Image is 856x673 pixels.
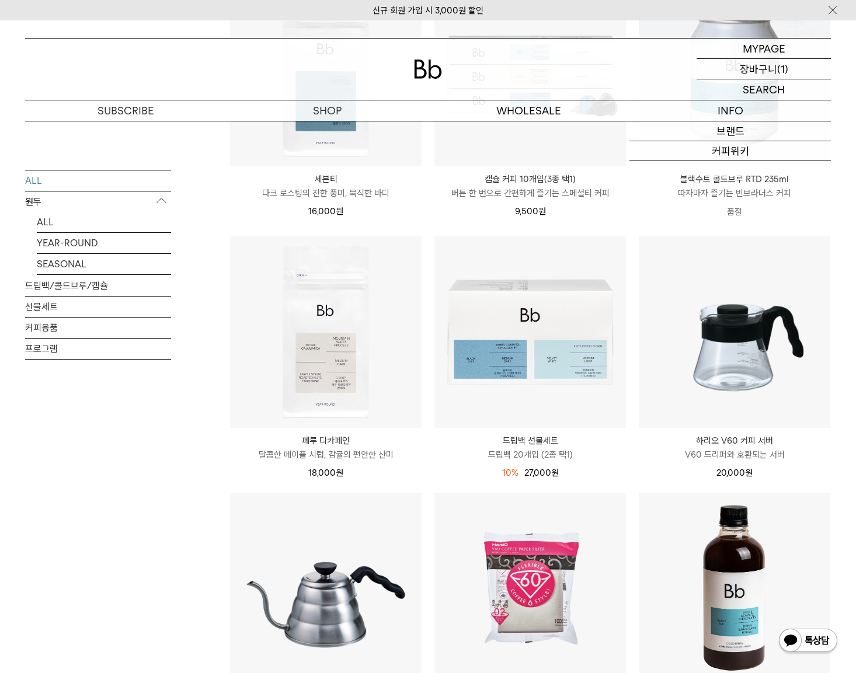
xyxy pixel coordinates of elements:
a: ALL [25,170,171,190]
p: INFO [629,100,831,121]
a: ALL [37,211,171,232]
p: 원두 [25,191,171,212]
a: 프로그램 [25,338,171,358]
img: 페루 디카페인 [230,236,422,428]
a: SUBSCRIBE [25,100,227,121]
a: SHOP [227,100,428,121]
a: 브랜드 [629,121,831,141]
a: 캡슐 커피 10개입(3종 택1) 버튼 한 번으로 간편하게 즐기는 스페셜티 커피 [434,172,626,200]
p: 달콤한 메이플 시럽, 감귤의 편안한 산미 [230,448,422,462]
span: 18,000 [308,468,343,478]
p: 따자마자 즐기는 빈브라더스 커피 [639,186,830,200]
p: 하리오 V60 커피 서버 [639,434,830,448]
p: 품절 [639,200,830,224]
span: 원 [336,468,343,478]
a: 커피위키 [629,141,831,161]
a: 장바구니 (1) [697,59,831,79]
a: SEASONAL [37,253,171,274]
span: 20,000 [716,468,753,478]
p: MYPAGE [743,39,785,58]
p: 다크 로스팅의 진한 풍미, 묵직한 바디 [230,186,422,200]
p: 드립백 20개입 (2종 택1) [434,448,626,462]
span: 원 [336,206,343,217]
a: YEAR-ROUND [37,232,171,253]
a: 페루 디카페인 달콤한 메이플 시럽, 감귤의 편안한 산미 [230,434,422,462]
span: 원 [745,468,753,478]
img: 로고 [414,60,442,79]
img: 하리오 V60 커피 서버 [639,236,830,428]
a: 세븐티 다크 로스팅의 진한 풍미, 묵직한 바디 [230,172,422,200]
span: 원 [551,468,559,478]
a: 커피용품 [25,317,171,337]
span: 16,000 [308,206,343,217]
a: 저널 [629,161,831,181]
a: 하리오 V60 커피 서버 V60 드리퍼와 호환되는 서버 [639,434,830,462]
a: 블랙수트 콜드브루 RTD 235ml 따자마자 즐기는 빈브라더스 커피 [639,172,830,200]
a: 신규 회원 가입 시 3,000원 할인 [373,5,483,16]
p: SEARCH [743,79,785,100]
a: 드립백 선물세트 드립백 20개입 (2종 택1) [434,434,626,462]
img: 드립백 선물세트 [434,236,626,428]
div: 10% [502,466,519,480]
p: 드립백 선물세트 [434,434,626,448]
p: 세븐티 [230,172,422,186]
p: (1) [777,59,788,79]
span: 9,500 [515,206,546,217]
a: MYPAGE [697,39,831,59]
p: 장바구니 [740,59,777,79]
p: 캡슐 커피 10개입(3종 택1) [434,172,626,186]
p: 페루 디카페인 [230,434,422,448]
p: V60 드리퍼와 호환되는 서버 [639,448,830,462]
span: 27,000 [524,468,559,478]
span: 원 [538,206,546,217]
a: 선물세트 [25,296,171,316]
p: 버튼 한 번으로 간편하게 즐기는 스페셜티 커피 [434,186,626,200]
a: 드립백/콜드브루/캡슐 [25,275,171,295]
p: WHOLESALE [428,100,629,121]
p: 블랙수트 콜드브루 RTD 235ml [639,172,830,186]
img: 카카오톡 채널 1:1 채팅 버튼 [778,627,838,655]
